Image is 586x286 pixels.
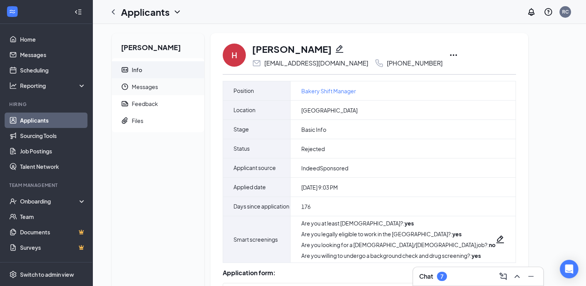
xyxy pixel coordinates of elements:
[112,78,204,95] a: ClockMessages
[20,128,86,143] a: Sourcing Tools
[526,272,536,281] svg: Minimize
[132,117,143,124] div: Files
[499,272,508,281] svg: ComposeMessage
[233,139,250,158] span: Status
[233,230,278,249] span: Smart screenings
[233,178,266,197] span: Applied date
[264,59,368,67] div: [EMAIL_ADDRESS][DOMAIN_NAME]
[9,101,84,108] div: Hiring
[9,82,17,89] svg: Analysis
[121,66,129,74] svg: ContactCard
[20,224,86,240] a: DocumentsCrown
[562,8,569,15] div: RC
[8,8,16,15] svg: WorkstreamLogo
[544,7,553,17] svg: QuestionInfo
[252,59,261,68] svg: Email
[560,260,578,278] div: Open Intercom Messenger
[20,197,79,205] div: Onboarding
[173,7,182,17] svg: ChevronDown
[489,241,495,248] strong: no
[525,270,537,283] button: Minimize
[419,272,433,281] h3: Chat
[301,87,356,95] a: Bakery Shift Manager
[233,120,249,139] span: Stage
[527,7,536,17] svg: Notifications
[440,273,443,280] div: 7
[20,159,86,174] a: Talent Network
[20,47,86,62] a: Messages
[511,270,523,283] button: ChevronUp
[112,61,204,78] a: ContactCardInfo
[374,59,384,68] svg: Phone
[112,33,204,58] h2: [PERSON_NAME]
[405,220,414,227] strong: yes
[74,8,82,16] svg: Collapse
[301,252,495,259] div: Are you willing to undergo a background check and drug screening? :
[495,235,505,244] svg: Pencil
[387,59,443,67] div: [PHONE_NUMBER]
[301,164,348,172] span: IndeedSponsored
[301,230,495,238] div: Are you legally eligible to work in the [GEOGRAPHIC_DATA]? :
[223,269,516,277] div: Application form:
[497,270,509,283] button: ComposeMessage
[20,143,86,159] a: Job Postings
[112,95,204,112] a: ReportFeedback
[452,230,462,237] strong: yes
[9,271,17,278] svg: Settings
[233,158,276,177] span: Applicant source
[512,272,522,281] svg: ChevronUp
[9,182,84,188] div: Team Management
[121,100,129,108] svg: Report
[132,78,198,95] span: Messages
[301,106,358,114] span: [GEOGRAPHIC_DATA]
[20,113,86,128] a: Applicants
[20,32,86,47] a: Home
[112,112,204,129] a: PaperclipFiles
[232,50,237,61] div: H
[301,145,325,153] span: Rejected
[20,82,86,89] div: Reporting
[132,100,158,108] div: Feedback
[132,66,142,74] div: Info
[121,83,129,91] svg: Clock
[20,209,86,224] a: Team
[109,7,118,17] svg: ChevronLeft
[301,219,495,227] div: Are you at least [DEMOGRAPHIC_DATA]? :
[252,42,332,56] h1: [PERSON_NAME]
[301,126,326,133] span: Basic Info
[301,241,495,249] div: Are you looking for a [DEMOGRAPHIC_DATA]/[DEMOGRAPHIC_DATA] job? :
[121,117,129,124] svg: Paperclip
[301,183,338,191] span: [DATE] 9:03 PM
[20,271,74,278] div: Switch to admin view
[449,50,458,60] svg: Ellipses
[20,62,86,78] a: Scheduling
[233,81,254,100] span: Position
[301,203,311,210] span: 176
[20,240,86,255] a: SurveysCrown
[9,197,17,205] svg: UserCheck
[121,5,170,19] h1: Applicants
[472,252,481,259] strong: yes
[233,101,255,119] span: Location
[335,44,344,54] svg: Pencil
[233,197,289,216] span: Days since application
